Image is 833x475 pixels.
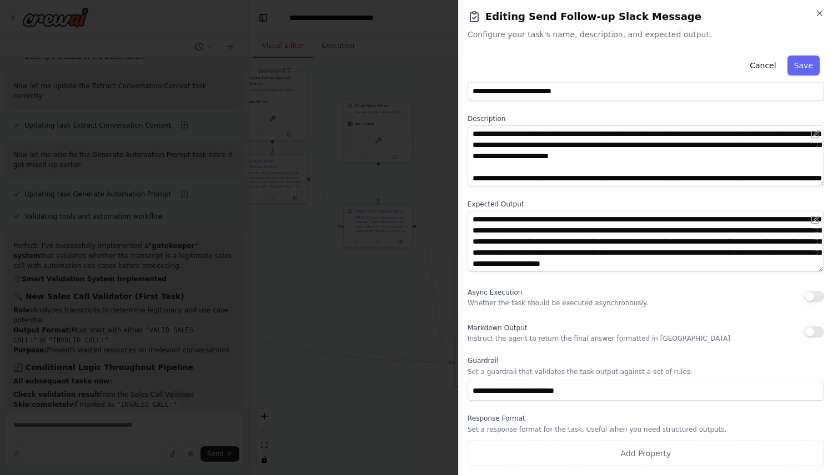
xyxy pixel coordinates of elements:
p: Instruct the agent to return the final answer formatted in [GEOGRAPHIC_DATA] [468,334,730,343]
span: Async Execution [468,289,522,296]
button: Add Property [468,441,824,466]
p: Set a guardrail that validates the task output against a set of rules. [468,367,824,376]
button: Open in editor [809,128,822,141]
span: Markdown Output [468,324,527,332]
h2: Editing Send Follow-up Slack Message [468,9,824,24]
button: Open in editor [809,213,822,226]
label: Response Format [468,414,824,423]
label: Guardrail [468,356,824,365]
p: Set a response format for the task. Useful when you need structured outputs. [468,425,824,434]
label: Expected Output [468,200,824,209]
p: Whether the task should be executed asynchronously. [468,299,648,307]
label: Description [468,114,824,123]
span: Configure your task's name, description, and expected output. [468,29,824,40]
button: Cancel [743,55,782,75]
button: Save [787,55,820,75]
